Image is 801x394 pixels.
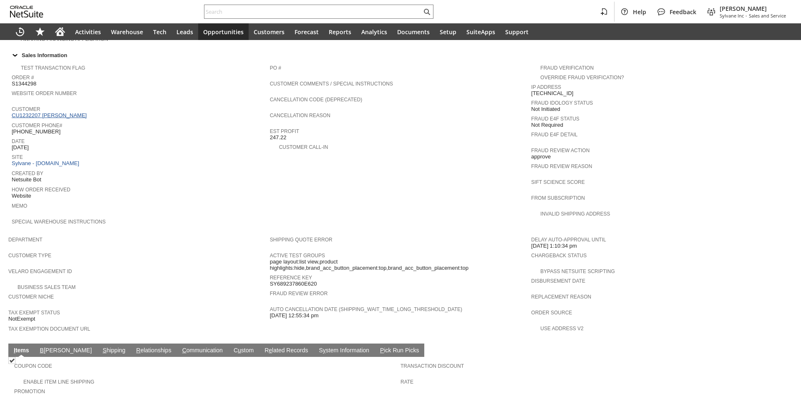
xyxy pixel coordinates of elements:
[531,243,577,249] span: [DATE] 1:10:34 pm
[249,23,290,40] a: Customers
[176,28,193,36] span: Leads
[203,28,244,36] span: Opportunities
[75,28,101,36] span: Activities
[12,106,40,112] a: Customer
[270,275,312,281] a: Reference Key
[40,347,44,354] span: B
[361,28,387,36] span: Analytics
[12,203,27,209] a: Memo
[270,81,393,87] a: Customer Comments / Special Instructions
[198,23,249,40] a: Opportunities
[101,347,128,355] a: Shipping
[531,310,572,316] a: Order Source
[295,28,319,36] span: Forecast
[356,23,392,40] a: Analytics
[746,13,747,19] span: -
[12,112,89,118] a: CU1232207 [PERSON_NAME]
[720,13,744,19] span: Sylvane Inc
[531,132,577,138] a: Fraud E4F Detail
[12,219,106,225] a: Special Warehouse Instructions
[8,326,90,332] a: Tax Exemption Document URL
[12,138,25,144] a: Date
[12,171,43,176] a: Created By
[324,23,356,40] a: Reports
[633,8,646,16] span: Help
[8,316,35,322] span: NotExempt
[540,326,583,331] a: Use Address V2
[531,195,585,201] a: From Subscription
[12,176,41,183] span: Netsuite Bot
[397,28,430,36] span: Documents
[21,65,85,71] a: Test Transaction Flag
[466,28,495,36] span: SuiteApps
[148,23,171,40] a: Tech
[378,347,421,355] a: Pick Run Picks
[70,23,106,40] a: Activities
[531,294,591,300] a: Replacement reason
[270,312,319,319] span: [DATE] 12:55:34 pm
[12,154,23,160] a: Site
[136,347,141,354] span: R
[531,163,592,169] a: Fraud Review Reason
[269,347,272,354] span: e
[531,84,561,90] a: IP Address
[103,347,106,354] span: S
[12,144,29,151] span: [DATE]
[8,269,72,274] a: Velaro Engagement ID
[14,347,15,354] span: I
[531,116,579,122] a: Fraud E4F Status
[238,347,241,354] span: u
[540,65,594,71] a: Fraud Verification
[778,345,788,355] a: Unrolled view on
[8,357,15,364] img: Checked
[134,347,174,355] a: Relationships
[317,347,371,355] a: System Information
[8,294,54,300] a: Customer Niche
[531,106,560,113] span: Not Initiated
[540,75,624,80] a: Override Fraud Verification?
[540,211,610,217] a: Invalid Shipping Address
[10,6,43,18] svg: logo
[720,5,786,13] span: [PERSON_NAME]
[12,193,31,199] span: Website
[35,27,45,37] svg: Shortcuts
[18,284,76,290] a: Business Sales Team
[8,310,60,316] a: Tax Exempt Status
[8,237,43,243] a: Department
[531,237,606,243] a: Delay Auto-Approval Until
[232,347,256,355] a: Custom
[254,28,285,36] span: Customers
[12,75,34,80] a: Order #
[531,90,573,97] span: [TECHNICAL_ID]
[15,27,25,37] svg: Recent Records
[270,291,328,296] a: Fraud Review Error
[531,153,551,160] span: approve
[380,347,384,354] span: P
[270,258,527,271] span: page layout:list view,product highlights:hide,brand_acc_button_placement:top,brand_acc_button_pla...
[12,90,77,96] a: Website Order Number
[270,253,325,258] a: Active Test Groups
[30,23,50,40] div: Shortcuts
[270,237,332,243] a: Shipping Quote Error
[106,23,148,40] a: Warehouse
[270,97,363,103] a: Cancellation Code (deprecated)
[270,113,330,118] a: Cancellation Reason
[531,179,584,185] a: Sift Science Score
[270,134,287,141] span: 247.22
[182,347,186,354] span: C
[55,27,65,37] svg: Home
[111,28,143,36] span: Warehouse
[440,28,456,36] span: Setup
[435,23,461,40] a: Setup
[279,144,328,150] a: Customer Call-in
[531,100,593,106] a: Fraud Idology Status
[270,65,281,71] a: PO #
[531,122,563,128] span: Not Required
[329,28,351,36] span: Reports
[180,347,225,355] a: Communication
[461,23,500,40] a: SuiteApps
[290,23,324,40] a: Forecast
[153,28,166,36] span: Tech
[270,281,317,287] span: SY689237860E620
[392,23,435,40] a: Documents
